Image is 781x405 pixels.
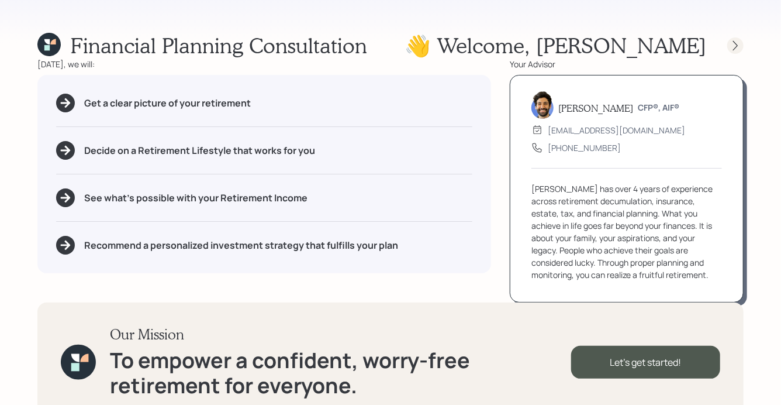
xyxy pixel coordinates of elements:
h3: Our Mission [110,326,571,343]
img: eric-schwartz-headshot.png [531,91,554,119]
h1: Financial Planning Consultation [70,33,367,58]
h5: [PERSON_NAME] [558,102,633,114]
div: [PHONE_NUMBER] [548,142,621,154]
h6: CFP®, AIF® [638,103,679,113]
h5: Decide on a Retirement Lifestyle that works for you [84,145,315,156]
h5: Recommend a personalized investment strategy that fulfills your plan [84,240,398,251]
div: [PERSON_NAME] has over 4 years of experience across retirement decumulation, insurance, estate, t... [531,183,722,281]
h1: 👋 Welcome , [PERSON_NAME] [405,33,706,58]
div: Your Advisor [510,58,744,70]
h5: Get a clear picture of your retirement [84,98,251,109]
h5: See what's possible with your Retirement Income [84,193,307,204]
div: [EMAIL_ADDRESS][DOMAIN_NAME] [548,124,685,136]
div: [DATE], we will: [37,58,491,70]
h1: To empower a confident, worry-free retirement for everyone. [110,348,571,398]
div: Let's get started! [571,346,720,379]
